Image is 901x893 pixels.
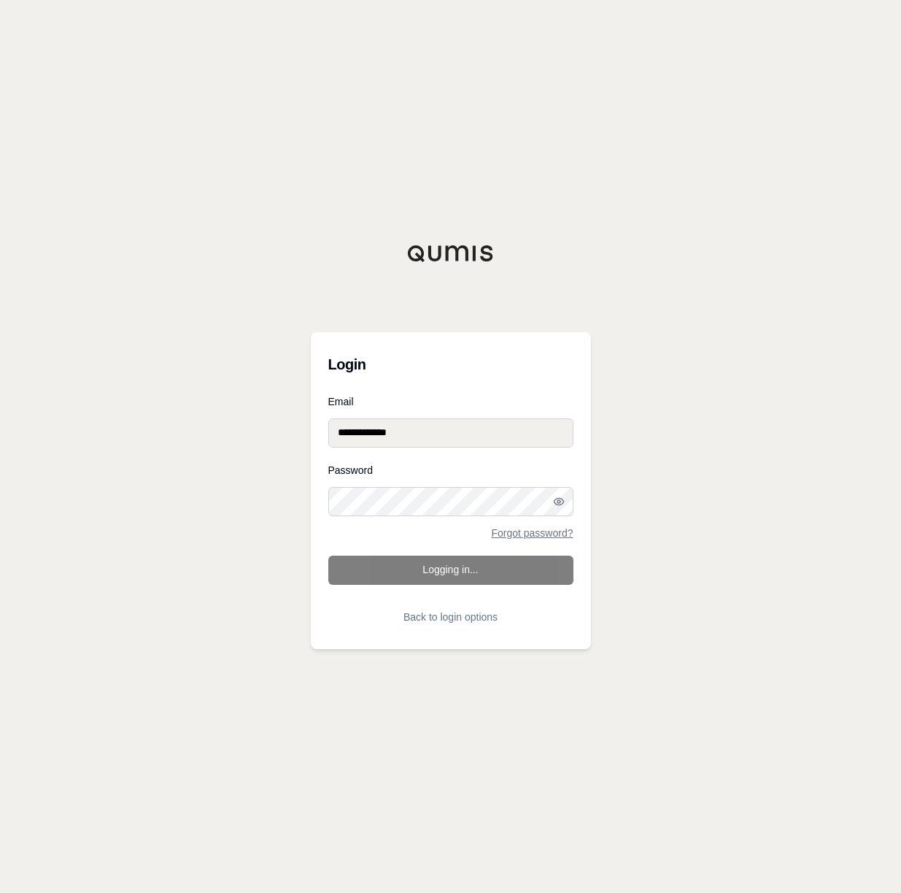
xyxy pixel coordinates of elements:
label: Password [328,465,573,475]
a: Forgot password? [491,528,573,538]
h3: Login [328,350,573,379]
label: Email [328,396,573,407]
img: Qumis [407,245,495,262]
button: Back to login options [328,602,573,632]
